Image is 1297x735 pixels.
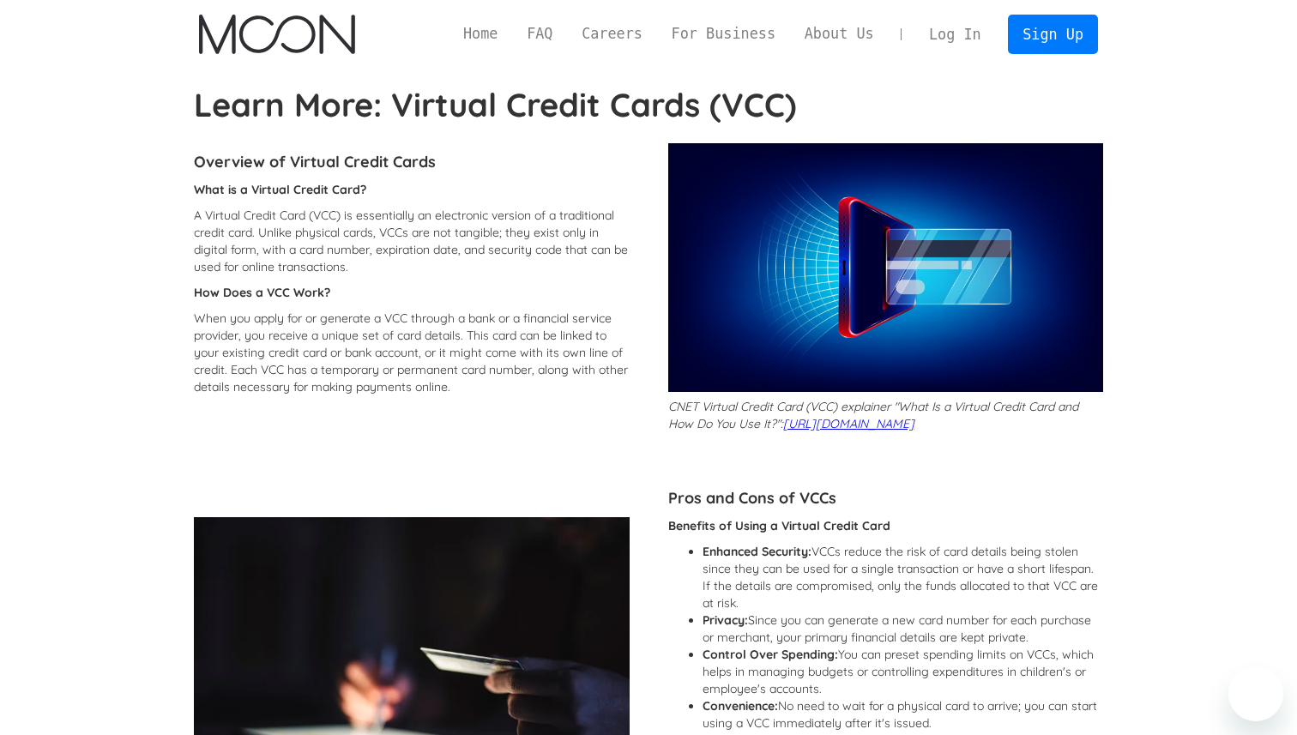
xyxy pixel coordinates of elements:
[703,543,1104,611] li: VCCs reduce the risk of card details being stolen since they can be used for a single transaction...
[1228,666,1283,721] iframe: Button to launch messaging window
[657,23,790,45] a: For Business
[703,612,748,628] strong: Privacy:
[668,398,1104,432] p: CNET Virtual Credit Card (VCC) explainer "What Is a Virtual Credit Card and How Do You Use It?":
[783,416,914,431] a: [URL][DOMAIN_NAME]
[703,544,811,559] strong: Enhanced Security:
[194,182,366,197] strong: What is a Virtual Credit Card?
[703,646,1104,697] li: You can preset spending limits on VCCs, which helps in managing budgets or controlling expenditur...
[703,697,1104,732] li: No need to wait for a physical card to arrive; you can start using a VCC immediately after it's i...
[1008,15,1097,53] a: Sign Up
[567,23,656,45] a: Careers
[194,207,630,275] p: A Virtual Credit Card (VCC) is essentially an electronic version of a traditional credit card. Un...
[194,285,330,300] strong: How Does a VCC Work?
[703,647,838,662] strong: Control Over Spending:
[449,23,512,45] a: Home
[194,152,630,172] h4: Overview of Virtual Credit Cards
[703,698,778,714] strong: Convenience:
[199,15,354,54] img: Moon Logo
[194,84,797,125] strong: Learn More: Virtual Credit Cards (VCC)
[703,611,1104,646] li: Since you can generate a new card number for each purchase or merchant, your primary financial de...
[668,488,1104,509] h4: Pros and Cons of VCCs
[790,23,889,45] a: About Us
[914,15,995,53] a: Log In
[668,518,890,533] strong: Benefits of Using a Virtual Credit Card
[512,23,567,45] a: FAQ
[194,310,630,395] p: When you apply for or generate a VCC through a bank or a financial service provider, you receive ...
[199,15,354,54] a: home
